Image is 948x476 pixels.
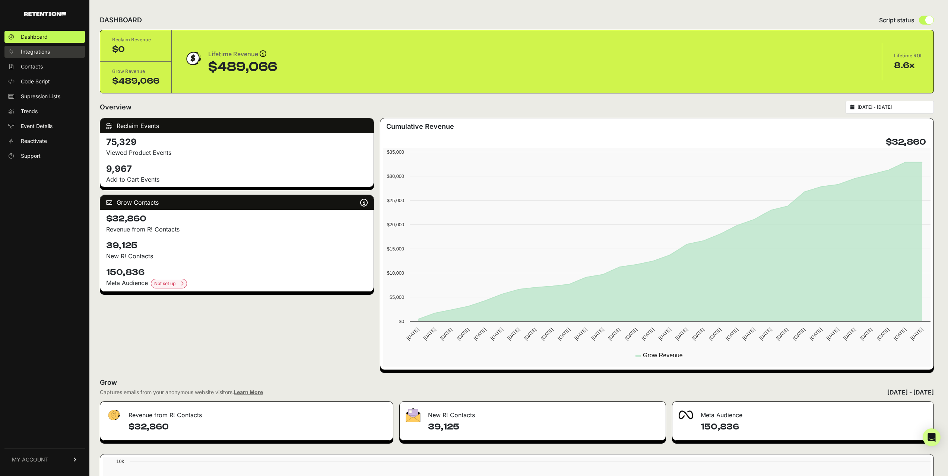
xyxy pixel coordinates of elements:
h4: 150,836 [701,421,928,433]
text: 10k [116,459,124,464]
text: $10,000 [387,270,404,276]
span: Script status [879,16,914,25]
text: [DATE] [439,327,453,341]
div: 8.6x [894,60,922,71]
text: [DATE] [523,327,538,341]
div: Meta Audience [672,402,933,424]
text: [DATE] [607,327,621,341]
div: $489,066 [208,60,277,74]
a: Integrations [4,46,85,58]
h4: 75,329 [106,136,368,148]
span: Event Details [21,122,53,130]
text: $0 [399,319,404,324]
text: [DATE] [758,327,773,341]
text: $5,000 [390,294,404,300]
text: [DATE] [405,327,420,341]
h3: Cumulative Revenue [386,121,454,132]
text: [DATE] [489,327,504,341]
div: Open Intercom Messenger [923,428,941,446]
a: Event Details [4,120,85,132]
text: [DATE] [640,327,655,341]
text: $35,000 [387,149,404,155]
span: Dashboard [21,33,48,41]
img: Retention.com [24,12,66,16]
text: [DATE] [892,327,907,341]
text: [DATE] [674,327,689,341]
h4: $32,860 [106,213,368,225]
text: [DATE] [590,327,605,341]
text: Grow Revenue [643,352,683,358]
text: [DATE] [775,327,789,341]
div: Meta Audience [106,278,368,288]
div: $0 [112,44,159,55]
span: Code Script [21,78,50,85]
text: [DATE] [859,327,874,341]
h4: 9,967 [106,163,368,175]
text: $15,000 [387,246,404,252]
span: Supression Lists [21,93,60,100]
text: [DATE] [657,327,672,341]
div: Lifetime Revenue [208,49,277,60]
a: Reactivate [4,135,85,147]
text: [DATE] [506,327,521,341]
img: fa-envelope-19ae18322b30453b285274b1b8af3d052b27d846a4fbe8435d1a52b978f639a2.png [406,408,421,422]
text: [DATE] [540,327,554,341]
h2: DASHBOARD [100,15,142,25]
p: Add to Cart Events [106,175,368,184]
h4: $32,860 [129,421,387,433]
text: [DATE] [792,327,806,341]
span: Integrations [21,48,50,55]
div: Grow Revenue [112,68,159,75]
h4: $32,860 [886,136,926,148]
text: [DATE] [876,327,890,341]
text: [DATE] [557,327,571,341]
text: [DATE] [825,327,840,341]
p: Revenue from R! Contacts [106,225,368,234]
a: Trends [4,105,85,117]
div: Grow Contacts [100,195,374,210]
text: [DATE] [456,327,470,341]
span: Trends [21,108,38,115]
div: Revenue from R! Contacts [100,402,393,424]
img: fa-dollar-13500eef13a19c4ab2b9ed9ad552e47b0d9fc28b02b83b90ba0e00f96d6372e9.png [106,408,121,422]
text: [DATE] [624,327,638,341]
a: Learn More [234,389,263,395]
text: $30,000 [387,173,404,179]
div: Captures emails from your anonymous website visitors. [100,389,263,396]
text: [DATE] [808,327,823,341]
text: [DATE] [472,327,487,341]
span: MY ACCOUNT [12,456,48,463]
h4: 39,125 [428,421,660,433]
text: $25,000 [387,198,404,203]
text: [DATE] [573,327,588,341]
text: [DATE] [708,327,722,341]
a: Contacts [4,61,85,73]
h4: 39,125 [106,240,368,252]
text: [DATE] [842,327,857,341]
h4: 150,836 [106,266,368,278]
a: Support [4,150,85,162]
text: [DATE] [691,327,706,341]
img: dollar-coin-05c43ed7efb7bc0c12610022525b4bbbb207c7efeef5aecc26f025e68dcafac9.png [184,49,202,68]
text: [DATE] [909,327,924,341]
a: Dashboard [4,31,85,43]
text: [DATE] [422,327,437,341]
span: Reactivate [21,137,47,145]
a: MY ACCOUNT [4,448,85,471]
img: fa-meta-2f981b61bb99beabf952f7030308934f19ce035c18b003e963880cc3fabeebb7.png [678,410,693,419]
p: New R! Contacts [106,252,368,261]
h2: Overview [100,102,131,112]
text: [DATE] [741,327,756,341]
div: New R! Contacts [400,402,666,424]
div: Reclaim Events [100,118,374,133]
p: Viewed Product Events [106,148,368,157]
div: [DATE] - [DATE] [887,388,934,397]
text: $20,000 [387,222,404,227]
span: Support [21,152,41,160]
span: Contacts [21,63,43,70]
div: Reclaim Revenue [112,36,159,44]
h2: Grow [100,377,934,388]
div: $489,066 [112,75,159,87]
a: Supression Lists [4,90,85,102]
a: Code Script [4,76,85,87]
